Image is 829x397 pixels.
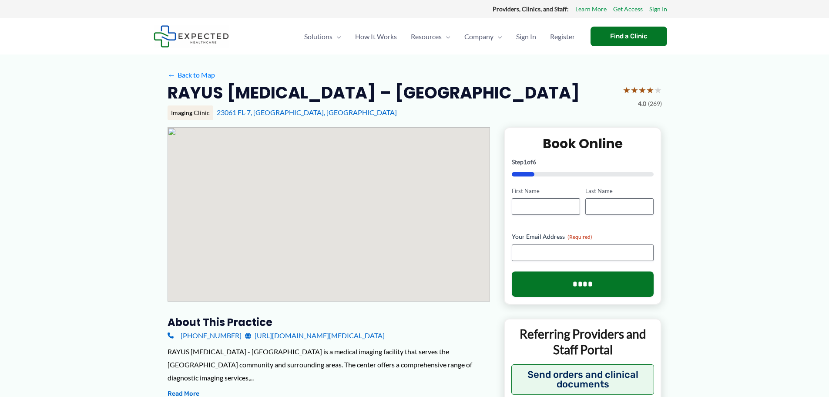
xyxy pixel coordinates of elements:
a: How It Works [348,21,404,52]
span: 1 [524,158,527,166]
span: ★ [638,82,646,98]
span: Company [464,21,493,52]
a: Learn More [575,3,607,15]
a: ResourcesMenu Toggle [404,21,457,52]
a: Get Access [613,3,643,15]
a: Register [543,21,582,52]
strong: Providers, Clinics, and Staff: [493,5,569,13]
a: ←Back to Map [168,68,215,81]
label: First Name [512,187,580,195]
span: How It Works [355,21,397,52]
span: Solutions [304,21,332,52]
span: Resources [411,21,442,52]
h2: RAYUS [MEDICAL_DATA] – [GEOGRAPHIC_DATA] [168,82,580,103]
div: Imaging Clinic [168,105,213,120]
label: Last Name [585,187,654,195]
span: Menu Toggle [332,21,341,52]
span: Register [550,21,575,52]
span: ★ [631,82,638,98]
p: Step of [512,159,654,165]
a: [PHONE_NUMBER] [168,329,242,342]
nav: Primary Site Navigation [297,21,582,52]
a: Find a Clinic [591,27,667,46]
a: Sign In [649,3,667,15]
a: CompanyMenu Toggle [457,21,509,52]
a: [URL][DOMAIN_NAME][MEDICAL_DATA] [245,329,385,342]
div: RAYUS [MEDICAL_DATA] - [GEOGRAPHIC_DATA] is a medical imaging facility that serves the [GEOGRAPHI... [168,345,490,384]
h2: Book Online [512,135,654,152]
a: Sign In [509,21,543,52]
label: Your Email Address [512,232,654,241]
span: ★ [623,82,631,98]
a: SolutionsMenu Toggle [297,21,348,52]
span: 4.0 [638,98,646,109]
span: Menu Toggle [442,21,450,52]
p: Referring Providers and Staff Portal [511,326,654,358]
button: Send orders and clinical documents [511,364,654,395]
span: ★ [654,82,662,98]
a: 23061 FL-7, [GEOGRAPHIC_DATA], [GEOGRAPHIC_DATA] [217,108,397,116]
span: Menu Toggle [493,21,502,52]
img: Expected Healthcare Logo - side, dark font, small [154,25,229,48]
h3: About this practice [168,316,490,329]
span: (Required) [567,234,592,240]
span: ★ [646,82,654,98]
span: ← [168,71,176,79]
span: Sign In [516,21,536,52]
span: 6 [533,158,536,166]
span: (269) [648,98,662,109]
